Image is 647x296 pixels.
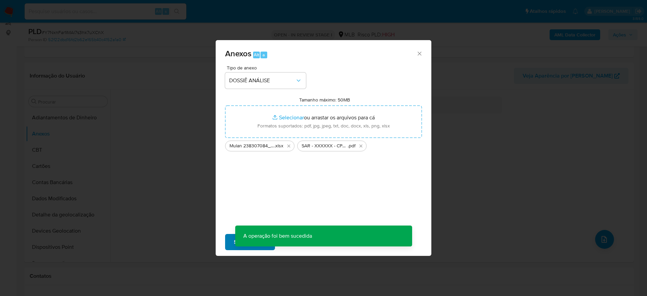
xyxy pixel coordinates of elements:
[229,77,295,84] span: DOSSIÊ ANÁLISE
[234,235,266,249] span: Subir arquivo
[225,48,251,59] span: Anexos
[235,226,320,246] p: A operação foi bem sucedida
[357,142,365,150] button: Excluir SAR - XXXXXX - CPF 08324684441 - INGRID EMANUELLA DOS SANTOS BRITO.pdf
[299,97,350,103] label: Tamanho máximo: 50MB
[302,143,348,149] span: SAR - XXXXXX - CPF 08324684441 - [PERSON_NAME]
[225,138,422,151] ul: Arquivos selecionados
[274,143,283,149] span: .xlsx
[225,234,275,250] button: Subir arquivo
[285,142,293,150] button: Excluir Mulan 238307084_2025_08_21_16_17_13.xlsx
[227,65,308,70] span: Tipo de anexo
[254,52,259,58] span: Alt
[229,143,274,149] span: Mulan 238307084_2025_08_21_16_17_13
[286,235,308,249] span: Cancelar
[263,52,265,58] span: a
[225,72,306,89] button: DOSSIÊ ANÁLISE
[348,143,356,149] span: .pdf
[416,50,422,56] button: Fechar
